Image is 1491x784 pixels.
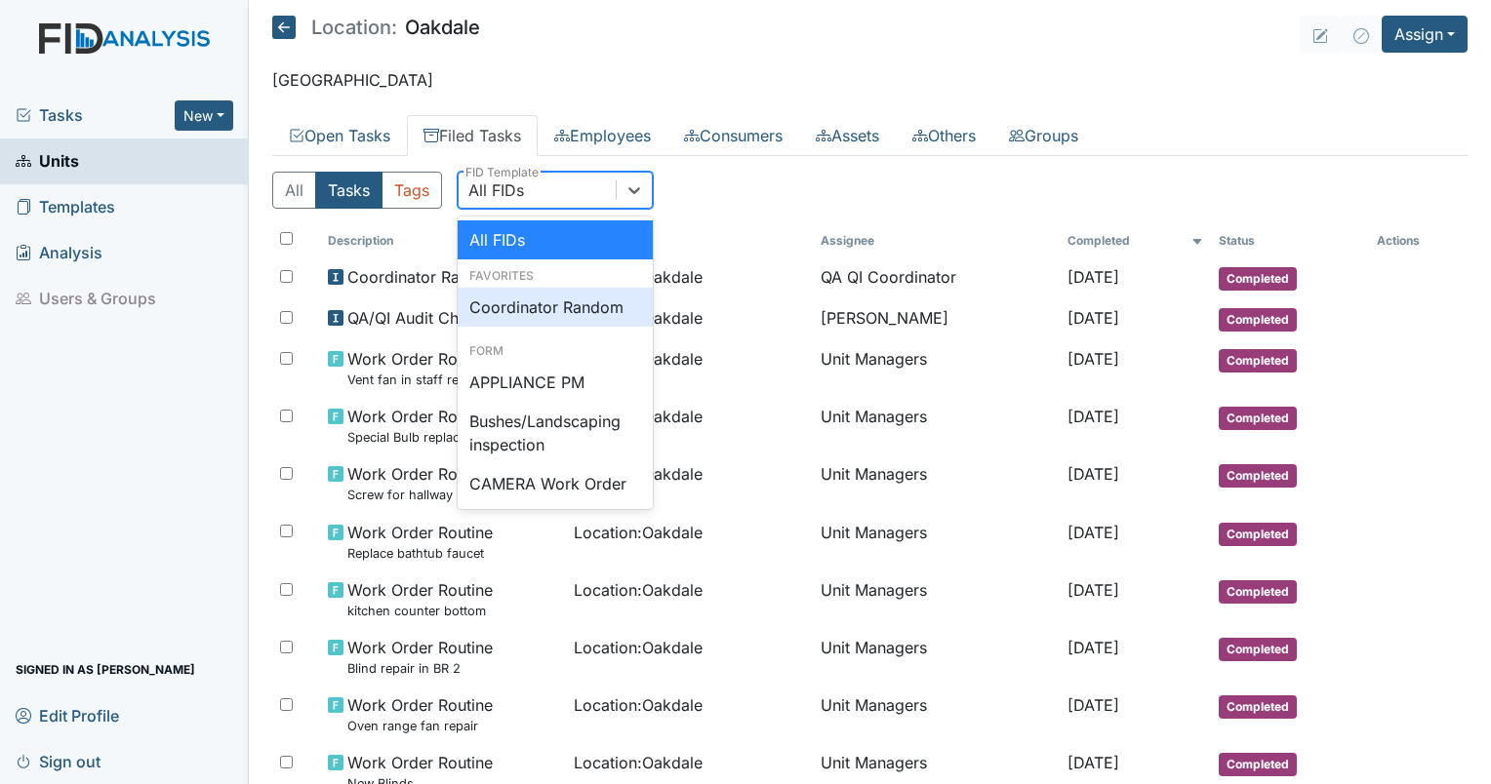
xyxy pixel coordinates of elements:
[347,347,501,389] span: Work Order Routine Vent fan in staff restroom
[16,654,195,685] span: Signed in as [PERSON_NAME]
[320,224,567,257] th: Toggle SortBy
[458,464,653,503] div: CAMERA Work Order
[1219,638,1297,661] span: Completed
[1068,308,1119,328] span: [DATE]
[272,115,407,156] a: Open Tasks
[813,397,1060,454] td: Unit Managers
[1068,580,1119,600] span: [DATE]
[175,100,233,131] button: New
[1382,16,1468,53] button: Assign
[813,339,1060,397] td: Unit Managers
[896,115,992,156] a: Others
[347,486,519,504] small: Screw for hallway light globe
[347,602,493,620] small: kitchen counter bottom
[458,220,653,259] div: All FIDs
[813,224,1060,257] th: Assignee
[1068,349,1119,369] span: [DATE]
[272,172,442,209] div: Type filter
[813,686,1060,743] td: Unit Managers
[813,298,1060,339] td: [PERSON_NAME]
[347,428,496,447] small: Special Bulb replacement
[1060,224,1211,257] th: Toggle SortBy
[574,521,703,544] span: Location : Oakdale
[1068,695,1119,715] span: [DATE]
[574,751,703,774] span: Location : Oakdale
[16,192,115,222] span: Templates
[813,454,1060,512] td: Unit Managers
[347,306,546,330] span: QA/QI Audit Checklist (ICF)
[382,172,442,209] button: Tags
[280,232,293,245] input: Toggle All Rows Selected
[16,238,102,268] span: Analysis
[992,115,1095,156] a: Groups
[458,402,653,464] div: Bushes/Landscaping inspection
[16,103,175,127] a: Tasks
[1219,464,1297,488] span: Completed
[1219,267,1297,291] span: Completed
[347,717,493,735] small: Oven range fan repair
[347,371,501,389] small: Vent fan in staff restroom
[813,257,1060,298] td: QA QI Coordinator
[1219,580,1297,604] span: Completed
[315,172,383,209] button: Tasks
[1219,407,1297,430] span: Completed
[347,636,493,678] span: Work Order Routine Blind repair in BR 2
[1219,523,1297,546] span: Completed
[347,521,493,563] span: Work Order Routine Replace bathtub faucet
[799,115,896,156] a: Assets
[16,146,79,176] span: Units
[347,544,493,563] small: Replace bathtub faucet
[347,265,502,289] span: Coordinator Random
[311,18,397,37] span: Location:
[272,172,316,209] button: All
[1068,753,1119,772] span: [DATE]
[347,578,493,620] span: Work Order Routine kitchen counter bottom
[458,363,653,402] div: APPLIANCE PM
[1219,695,1297,719] span: Completed
[347,405,496,447] span: Work Order Routine Special Bulb replacement
[1219,349,1297,372] span: Completed
[347,693,493,735] span: Work Order Routine Oven range fan repair
[574,636,703,659] span: Location : Oakdale
[272,68,1468,92] p: [GEOGRAPHIC_DATA]
[1068,523,1119,542] span: [DATE]
[272,16,480,39] h5: Oakdale
[1369,224,1467,257] th: Actions
[538,115,667,156] a: Employees
[16,746,101,776] span: Sign out
[347,462,519,504] span: Work Order Routine Screw for hallway light globe
[458,267,653,285] div: Favorites
[1068,464,1119,484] span: [DATE]
[813,570,1060,628] td: Unit Managers
[574,693,703,717] span: Location : Oakdale
[407,115,538,156] a: Filed Tasks
[1068,267,1119,287] span: [DATE]
[574,578,703,602] span: Location : Oakdale
[347,659,493,678] small: Blind repair in BR 2
[1219,753,1297,776] span: Completed
[16,700,119,730] span: Edit Profile
[667,115,799,156] a: Consumers
[458,342,653,360] div: Form
[468,178,524,202] div: All FIDs
[566,224,813,257] th: Toggle SortBy
[1219,308,1297,332] span: Completed
[458,288,653,327] div: Coordinator Random
[813,513,1060,570] td: Unit Managers
[813,628,1060,686] td: Unit Managers
[1211,224,1369,257] th: Toggle SortBy
[458,503,653,542] div: Critical Incident Report
[1068,407,1119,426] span: [DATE]
[1068,638,1119,657] span: [DATE]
